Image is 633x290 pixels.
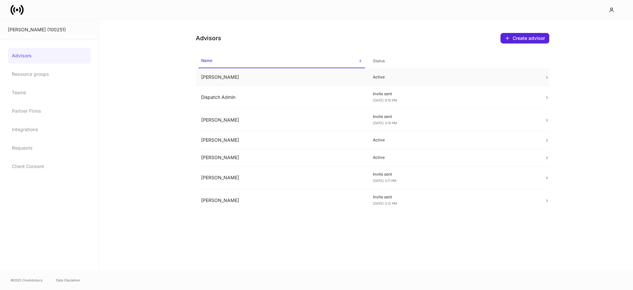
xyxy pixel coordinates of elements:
td: [PERSON_NAME] [196,149,368,166]
td: [PERSON_NAME] [196,69,368,86]
p: Active [373,137,534,143]
button: Create advisor [500,33,549,43]
div: Create advisor [505,36,545,41]
span: [DATE] 3:11 PM [373,179,396,183]
a: Advisors [8,48,91,64]
a: Client Consent [8,159,91,174]
span: Name [198,54,365,68]
p: Invite sent [373,172,534,177]
p: Invite sent [373,114,534,119]
a: Partner Firms [8,103,91,119]
td: [PERSON_NAME] [196,131,368,149]
a: Resource groups [8,66,91,82]
span: [DATE] 3:12 PM [373,201,397,205]
a: Teams [8,85,91,101]
a: Requests [8,140,91,156]
span: [DATE] 3:10 PM [373,121,397,125]
td: Dispatch Admin [196,86,368,109]
p: Active [373,74,534,80]
div: [PERSON_NAME] (100251) [8,26,91,33]
h4: Advisors [196,34,221,42]
span: [DATE] 9:10 PM [373,98,397,102]
h6: Status [373,58,385,64]
h6: Name [201,57,212,64]
td: [PERSON_NAME] [196,109,368,131]
p: Invite sent [373,194,534,200]
span: Status [370,54,537,68]
td: [PERSON_NAME] [196,189,368,212]
p: Invite sent [373,91,534,97]
a: Data Disclaimer [56,277,80,283]
a: Integrations [8,122,91,137]
span: © 2025 OneAdvisory [11,277,43,283]
td: [PERSON_NAME] [196,166,368,189]
p: Active [373,155,534,160]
